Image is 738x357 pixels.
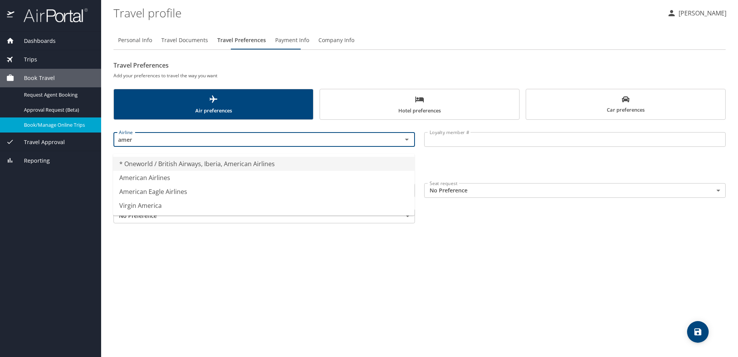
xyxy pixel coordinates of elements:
[118,36,152,45] span: Personal Info
[113,185,415,199] li: American Eagle Airlines
[24,121,92,129] span: Book/Manage Online Trips
[531,95,721,114] span: Car preferences
[15,8,88,23] img: airportal-logo.png
[113,71,726,80] h6: Add your preferences to travel the way you want
[24,106,92,114] span: Approval Request (Beta)
[14,156,50,165] span: Reporting
[7,8,15,23] img: icon-airportal.png
[401,134,412,145] button: Close
[424,183,726,198] div: No Preference
[24,91,92,99] span: Request Agent Booking
[14,55,37,64] span: Trips
[14,74,55,82] span: Book Travel
[113,157,415,171] li: * Oneworld / British Airways, Iberia, American Airlines
[113,31,726,49] div: Profile
[275,36,309,45] span: Payment Info
[687,321,709,343] button: save
[113,89,726,120] div: scrollable force tabs example
[318,36,354,45] span: Company Info
[116,134,390,144] input: Select an Airline
[664,6,730,20] button: [PERSON_NAME]
[113,59,726,71] h2: Travel Preferences
[113,199,415,212] li: Virgin America
[118,95,308,115] span: Air preferences
[217,36,266,45] span: Travel Preferences
[113,1,661,25] h1: Travel profile
[325,95,515,115] span: Hotel preferences
[676,8,726,18] p: [PERSON_NAME]
[161,36,208,45] span: Travel Documents
[14,138,65,146] span: Travel Approval
[14,37,56,45] span: Dashboards
[113,171,415,185] li: American Airlines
